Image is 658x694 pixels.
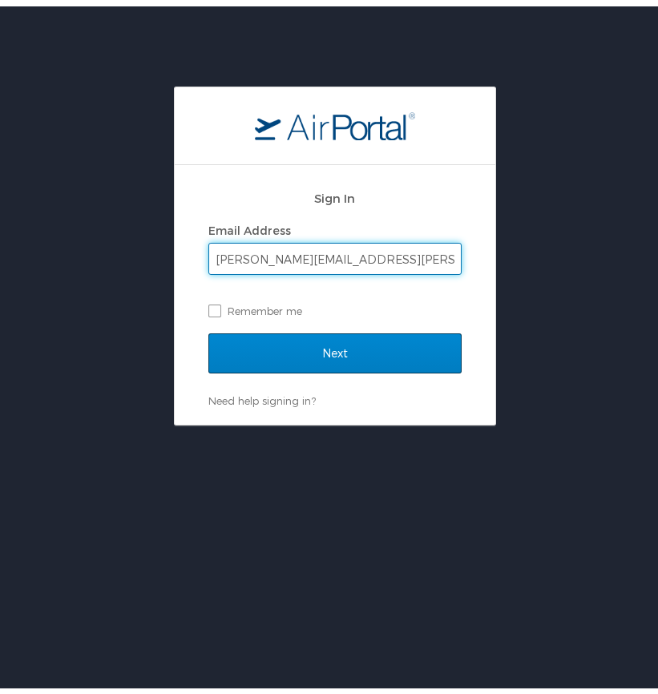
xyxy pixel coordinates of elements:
[208,388,316,401] a: Need help signing in?
[208,183,462,201] h2: Sign In
[208,217,291,231] label: Email Address
[255,105,415,134] img: logo
[208,327,462,367] input: Next
[208,293,462,317] label: Remember me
